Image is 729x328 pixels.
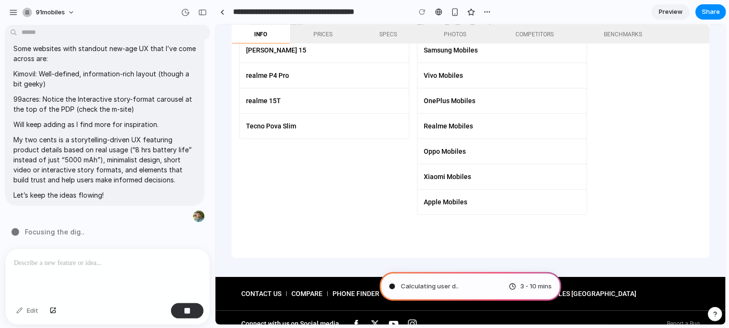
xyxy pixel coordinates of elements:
[202,39,371,64] li: Vivo Mobiles
[319,264,421,275] a: 91mobiles [GEOGRAPHIC_DATA]
[401,282,459,291] span: Calculating user d ..
[76,267,107,272] a: Compare
[36,8,65,17] span: 91mobiles
[520,282,552,291] span: 3 - 10 mins
[24,64,193,89] li: realme 15T
[24,39,193,64] li: realme P4 Pro
[202,115,371,140] li: Oppo Mobiles
[24,13,193,39] li: [PERSON_NAME] 15
[202,165,371,190] li: Apple Mobiles
[154,294,165,306] i: Twitter
[24,89,193,114] li: Tecno Pova Slim
[13,135,196,185] p: My two cents is a storytelling-driven UX featuring product details based on real usage (“8 hrs ba...
[13,94,196,114] p: 99acres: Notice the Interactive story-format carousel at the top of the PDP (check the m-site)
[659,7,683,17] span: Preview
[26,294,124,305] span: Connect with us on Social media
[13,43,196,63] p: Some websites with standout new-age UX that I’ve come across are:
[26,267,66,272] a: Contact Us
[172,294,184,306] i: 91Mobile Youtube Channel
[19,5,80,20] button: 91mobiles
[13,119,196,129] p: Will keep adding as I find more for inspiration.
[117,267,164,272] a: Phone Finder
[25,227,85,237] span: Focusing the dig ..
[696,4,726,20] button: Share
[13,69,196,89] p: Kimovil: Well-defined, information-rich layout (though a bit geeky)
[702,7,720,17] span: Share
[202,140,371,165] li: Xiaomi Mobiles
[174,267,196,272] a: Top 10
[191,294,203,306] i: Instagram
[135,294,147,306] i: Facebook
[13,190,196,200] p: Let’s keep the ideas flowing!
[202,89,371,115] li: Realme Mobiles
[202,64,371,89] li: OnePlus Mobiles
[206,267,309,272] a: 91mobiles [GEOGRAPHIC_DATA]
[652,4,690,20] a: Preview
[451,294,484,305] a: Report a Bug
[202,13,371,39] li: Samsung Mobiles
